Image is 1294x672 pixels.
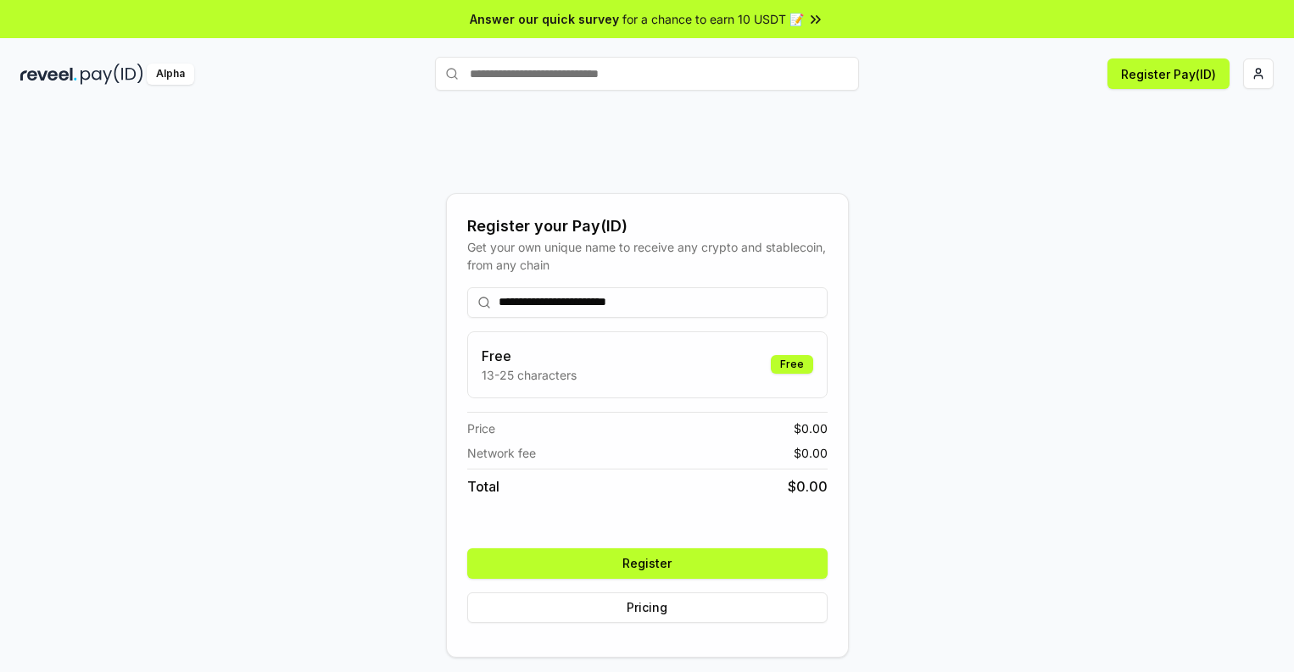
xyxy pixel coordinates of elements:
[482,346,577,366] h3: Free
[467,419,495,437] span: Price
[467,238,828,274] div: Get your own unique name to receive any crypto and stablecoin, from any chain
[467,592,828,623] button: Pricing
[482,366,577,384] p: 13-25 characters
[1107,58,1230,89] button: Register Pay(ID)
[467,444,536,462] span: Network fee
[467,548,828,579] button: Register
[794,444,828,462] span: $ 0.00
[622,10,804,28] span: for a chance to earn 10 USDT 📝
[467,214,828,238] div: Register your Pay(ID)
[794,419,828,437] span: $ 0.00
[788,476,828,497] span: $ 0.00
[20,64,77,85] img: reveel_dark
[771,355,813,374] div: Free
[470,10,619,28] span: Answer our quick survey
[467,476,499,497] span: Total
[81,64,143,85] img: pay_id
[147,64,194,85] div: Alpha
